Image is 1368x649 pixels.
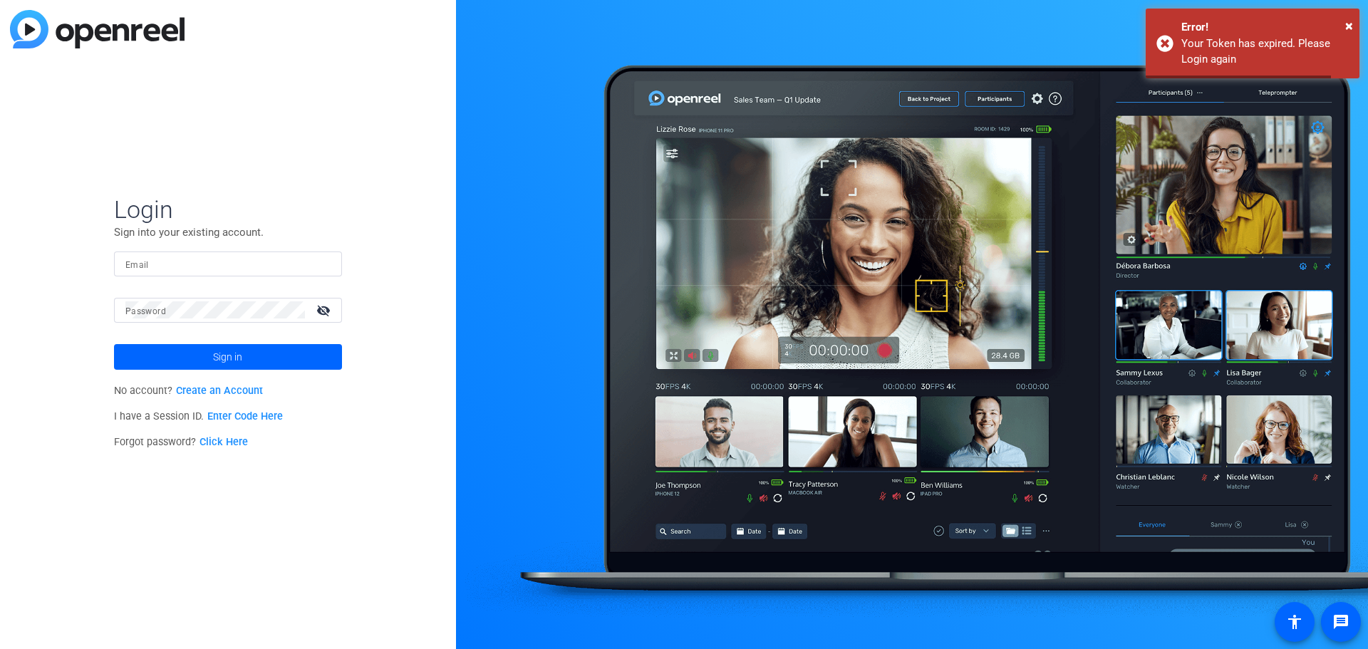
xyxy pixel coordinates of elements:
span: Forgot password? [114,436,248,448]
div: Your Token has expired. Please Login again [1181,36,1349,68]
a: Click Here [199,436,248,448]
a: Create an Account [176,385,263,397]
button: Close [1345,15,1353,36]
span: Sign in [213,339,242,375]
img: blue-gradient.svg [10,10,185,48]
span: I have a Session ID. [114,410,283,422]
button: Sign in [114,344,342,370]
mat-label: Password [125,306,166,316]
span: Login [114,194,342,224]
mat-icon: message [1332,613,1349,630]
mat-icon: visibility_off [308,300,342,321]
div: Error! [1181,19,1349,36]
mat-label: Email [125,260,149,270]
input: Enter Email Address [125,255,331,272]
mat-icon: accessibility [1286,613,1303,630]
p: Sign into your existing account. [114,224,342,240]
span: × [1345,17,1353,34]
span: No account? [114,385,263,397]
a: Enter Code Here [207,410,283,422]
